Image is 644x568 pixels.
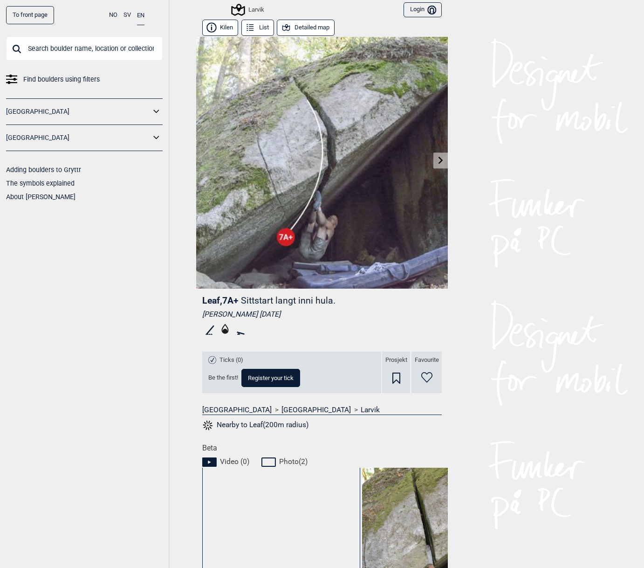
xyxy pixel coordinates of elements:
[220,457,249,466] span: Video ( 0 )
[6,180,75,187] a: The symbols explained
[6,131,151,145] a: [GEOGRAPHIC_DATA]
[277,20,335,36] button: Detailed map
[241,295,336,306] p: Sittstart langt inni hula.
[6,166,81,173] a: Adding boulders to Gryttr
[248,375,294,381] span: Register your tick
[6,105,151,118] a: [GEOGRAPHIC_DATA]
[233,4,264,15] div: Larvik
[361,405,380,415] a: Larvik
[6,36,163,61] input: Search boulder name, location or collection
[6,6,54,24] a: To front page
[137,6,144,25] button: EN
[404,2,442,18] button: Login
[241,369,300,387] button: Register your tick
[202,419,308,431] button: Nearby to Leaf(200m radius)
[196,37,448,289] img: Leaf
[23,73,100,86] span: Find boulders using filters
[219,356,243,364] span: Ticks (0)
[208,374,238,382] span: Be the first!
[202,20,238,36] button: Kilen
[279,457,308,466] span: Photo ( 2 )
[109,6,117,24] button: NO
[415,356,439,364] span: Favourite
[202,295,239,306] span: Leaf , 7A+
[241,20,274,36] button: List
[202,405,272,415] a: [GEOGRAPHIC_DATA]
[123,6,131,24] button: SV
[382,352,410,393] div: Prosjekt
[202,310,442,319] div: [PERSON_NAME] [DATE]
[281,405,351,415] a: [GEOGRAPHIC_DATA]
[6,193,75,201] a: About [PERSON_NAME]
[6,73,163,86] a: Find boulders using filters
[202,405,442,415] nav: > >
